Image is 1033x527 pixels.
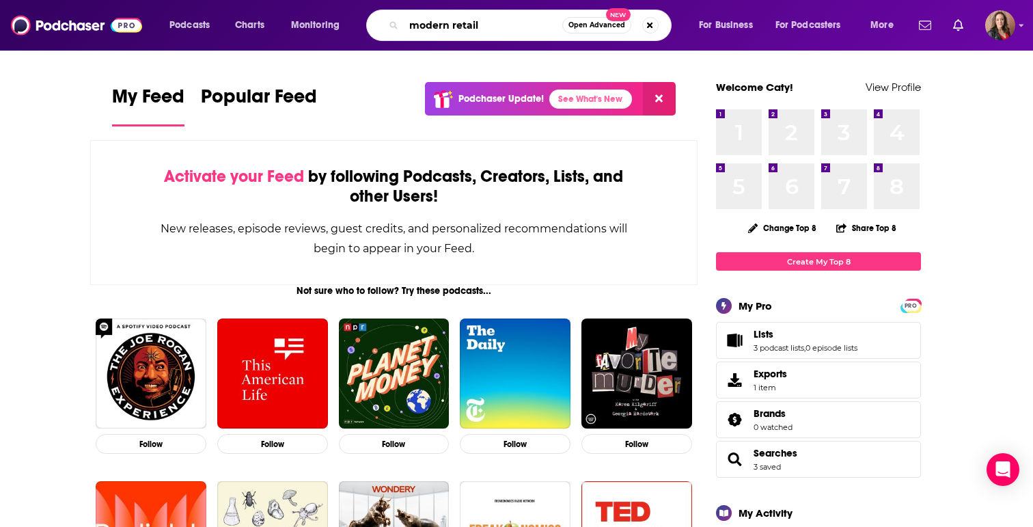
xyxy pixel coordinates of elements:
[699,16,753,35] span: For Business
[903,300,919,310] a: PRO
[985,10,1015,40] button: Show profile menu
[913,14,937,37] a: Show notifications dropdown
[903,301,919,311] span: PRO
[549,90,632,109] a: See What's New
[281,14,357,36] button: open menu
[754,383,787,392] span: 1 item
[805,343,857,353] a: 0 episode lists
[169,16,210,35] span: Podcasts
[160,14,228,36] button: open menu
[739,506,793,519] div: My Activity
[201,85,317,116] span: Popular Feed
[460,319,570,429] img: The Daily
[948,14,969,37] a: Show notifications dropdown
[201,85,317,126] a: Popular Feed
[159,167,629,206] div: by following Podcasts, Creators, Lists, and other Users!
[754,328,773,340] span: Lists
[339,319,450,429] img: Planet Money
[291,16,340,35] span: Monitoring
[754,407,793,420] a: Brands
[754,407,786,420] span: Brands
[235,16,264,35] span: Charts
[96,319,206,429] img: The Joe Rogan Experience
[716,252,921,271] a: Create My Top 8
[740,219,825,237] button: Change Top 8
[866,81,921,94] a: View Profile
[716,362,921,398] a: Exports
[581,434,692,454] button: Follow
[987,453,1019,486] div: Open Intercom Messenger
[754,368,787,380] span: Exports
[164,166,304,187] span: Activate your Feed
[754,462,781,472] a: 3 saved
[568,22,625,29] span: Open Advanced
[562,17,631,33] button: Open AdvancedNew
[754,343,804,353] a: 3 podcast lists
[767,14,861,36] button: open menu
[112,85,184,126] a: My Feed
[11,12,142,38] img: Podchaser - Follow, Share and Rate Podcasts
[90,285,698,297] div: Not sure who to follow? Try these podcasts...
[739,299,772,312] div: My Pro
[460,434,570,454] button: Follow
[754,422,793,432] a: 0 watched
[606,8,631,21] span: New
[721,370,748,390] span: Exports
[339,434,450,454] button: Follow
[217,434,328,454] button: Follow
[404,14,562,36] input: Search podcasts, credits, & more...
[721,410,748,429] a: Brands
[159,219,629,258] div: New releases, episode reviews, guest credits, and personalized recommendations will begin to appe...
[226,14,273,36] a: Charts
[458,93,544,105] p: Podchaser Update!
[716,401,921,438] span: Brands
[112,85,184,116] span: My Feed
[716,322,921,359] span: Lists
[716,441,921,478] span: Searches
[754,328,857,340] a: Lists
[804,343,805,353] span: ,
[721,450,748,469] a: Searches
[861,14,911,36] button: open menu
[581,319,692,429] img: My Favorite Murder with Karen Kilgariff and Georgia Hardstark
[379,10,685,41] div: Search podcasts, credits, & more...
[775,16,841,35] span: For Podcasters
[96,434,206,454] button: Follow
[985,10,1015,40] span: Logged in as catygray
[870,16,894,35] span: More
[217,319,328,429] img: This American Life
[754,447,797,459] a: Searches
[689,14,770,36] button: open menu
[985,10,1015,40] img: User Profile
[716,81,793,94] a: Welcome Caty!
[836,215,897,241] button: Share Top 8
[721,331,748,350] a: Lists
